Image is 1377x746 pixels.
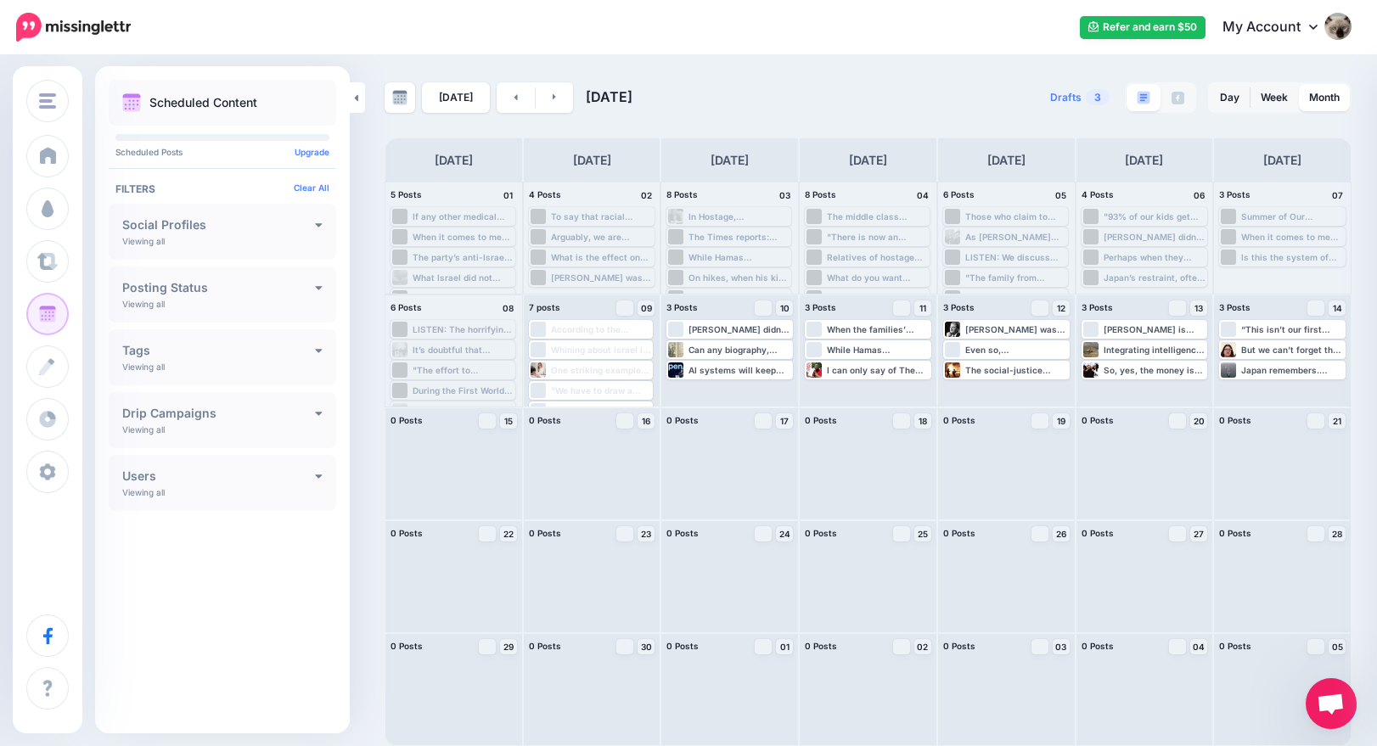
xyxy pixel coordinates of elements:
div: While Hamas propagandists disseminate plenty of hoaxes, there is also something damning about the... [827,345,930,355]
h4: 08 [500,300,517,316]
span: 0 Posts [666,415,699,425]
div: I can only say of The Affirmative Action Myth something I hope others might say about my own work... [827,365,930,375]
p: Viewing all [122,424,165,435]
a: 09 [638,300,655,316]
div: It’s doubtful that [PERSON_NAME] and his colleagues have adopted a “humbler position,” as he put ... [413,345,514,355]
span: 0 Posts [1082,528,1114,538]
div: During the First World War, some liberals had looked with great anticipation at the “social possi... [413,385,514,395]
div: If any other medical condition—blindness, [MEDICAL_DATA], or [MEDICAL_DATA]—showed a spike like [... [413,211,514,222]
div: On hikes, when his kids would plaintively ask when they would be reaching the summit, he would sa... [688,272,790,283]
div: "93% of our kids get jobs after they graduate. What is missing is they don't say 'when your child... [1104,211,1206,222]
h4: [DATE] [1263,150,1301,171]
span: 3 [1086,89,1110,105]
span: 27 [1194,530,1204,538]
div: Japan remembers. Article 9 of its constitution—which enshrines pacifism as official state doctrin... [1241,365,1344,375]
span: 3 Posts [666,302,698,312]
div: [PERSON_NAME] was always fun to argue with, to read, to share a stage or television set with, to ... [551,272,654,283]
div: While Hamas propagandists disseminate plenty of hoaxes, there is also something damning about the... [688,252,790,262]
a: My Account [1206,7,1352,48]
div: Israel's war against Hamas has been hampered by a legion of critics who know everything there is ... [827,293,928,303]
a: 16 [638,413,655,429]
a: 20 [1190,413,1207,429]
a: 02 [914,639,931,654]
span: 3 Posts [1219,189,1251,199]
div: Can any biography, lashed as the genre is to facts, hope to qualify not merely as artful but as t... [688,345,791,355]
h4: 05 [1053,188,1070,203]
a: 26 [1053,526,1070,541]
div: "The effort to destigmatize people who were suffering was fine, the problem is that now we have a... [413,365,514,375]
p: Scheduled Content [149,97,257,109]
span: 0 Posts [1082,641,1114,651]
a: 21 [1329,413,1346,429]
div: Is this the system of higher education the [DEMOGRAPHIC_DATA] people want to support to the tune ... [1241,252,1344,262]
a: Day [1210,84,1250,111]
p: Viewing all [122,362,165,372]
div: Israel can no longer afford to simply be correct on the merits. If corrupt global agencies are go... [413,293,514,303]
div: Summer of Our Discontent is an [PERSON_NAME] and sensitive treatise about the season in [DATE] th... [1241,211,1344,222]
p: Viewing all [122,299,165,309]
a: 05 [1329,639,1346,654]
img: facebook-grey-square.png [1172,92,1184,104]
span: Drafts [1050,93,1082,103]
div: When it comes to men, Democrats need an entirely new cultural vocabulary—one that reckons with th... [1241,232,1344,242]
span: 0 Posts [529,528,561,538]
a: 27 [1190,526,1207,541]
span: 3 Posts [1219,302,1251,312]
a: Refer and earn $50 [1080,16,1206,39]
div: The middle class survived the Great [MEDICAL_DATA], World War II, and disco. It will survive 2026... [827,211,928,222]
span: 13 [1194,304,1203,312]
div: Perhaps when they made that promise, they hadn’t considered the symbology of the rhetoric that al... [1104,252,1206,262]
span: 17 [780,417,789,425]
h4: 02 [638,188,655,203]
a: 12 [1053,300,1070,316]
span: 0 Posts [943,528,975,538]
h4: Social Profiles [122,219,315,231]
a: Upgrade [295,147,329,157]
span: 22 [503,530,514,538]
span: 09 [641,304,652,312]
span: 0 Posts [1219,641,1251,651]
span: 6 Posts [391,302,422,312]
span: 7 posts [529,302,560,312]
span: 0 Posts [529,415,561,425]
span: 16 [642,417,650,425]
div: As [PERSON_NAME] put it many years ago, it is bad for the character to engage with a bad book. An... [965,232,1066,242]
p: Viewing all [122,236,165,246]
a: 13 [1190,300,1207,316]
span: 0 Posts [943,415,975,425]
div: LISTEN: The horrifying murder of a young woman on the light rail in [GEOGRAPHIC_DATA] has cast a ... [413,324,514,334]
span: 01 [780,642,790,651]
h4: 06 [1190,188,1207,203]
div: Whining about Israel is the industry standard now. Want to please the suits? Include a track call... [551,345,652,355]
p: Viewing all [122,487,165,497]
span: 02 [917,642,928,651]
div: But we can’t forget the activist class in the West, which needs the flame of [GEOGRAPHIC_DATA] to... [1241,345,1344,355]
div: The Times reports: “The [DEMOGRAPHIC_DATA] Army is gradually raising the number of troops in the ... [688,232,790,242]
span: 0 Posts [391,641,423,651]
span: 0 Posts [805,641,837,651]
a: 19 [1053,413,1070,429]
img: menu.png [39,93,56,109]
h4: Drip Campaigns [122,407,315,419]
div: To say that racial diversity on campus has been the central preoccupation of elite institutions o... [551,211,654,222]
span: 21 [1333,417,1341,425]
div: When it comes to men, Democrats need an entirely new cultural vocabulary—one that reckons with th... [413,232,514,242]
h4: 07 [1329,188,1346,203]
a: 14 [1329,300,1346,316]
div: [PERSON_NAME] was always fun to argue with, to read, to share a stage or television set with, to ... [965,324,1068,334]
span: 29 [503,642,514,651]
p: Scheduled Posts [115,148,329,156]
span: 6 Posts [943,189,975,199]
span: 25 [918,530,928,538]
div: According to the Columbia [DEMOGRAPHIC_DATA] & [DEMOGRAPHIC_DATA] Students account on X, a past t... [551,324,652,334]
div: The party’s anti-Israel turn will speed up, mostly because we won’t have to sit through [PERSON_N... [413,252,514,262]
span: 28 [1332,530,1342,538]
span: 03 [1055,642,1066,651]
span: 0 Posts [1219,415,1251,425]
span: 26 [1056,530,1066,538]
div: [PERSON_NAME] didn’t pick this fight with progressive presentism, or with the threat screen cultu... [1104,232,1206,242]
a: 15 [500,413,517,429]
span: 0 Posts [1219,528,1251,538]
h4: [DATE] [849,150,887,171]
div: “This isn’t our first rodeo,” [PERSON_NAME] recalls thinking the morning of [DATE] when his famil... [1241,324,1344,334]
